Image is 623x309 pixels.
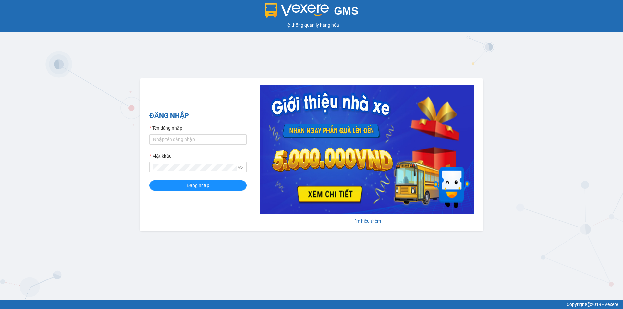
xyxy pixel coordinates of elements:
span: Đăng nhập [187,182,209,189]
div: Copyright 2019 - Vexere [5,301,618,308]
img: banner-0 [260,85,474,214]
div: Hệ thống quản lý hàng hóa [2,21,621,29]
input: Mật khẩu [153,164,237,171]
span: copyright [586,302,591,307]
h2: ĐĂNG NHẬP [149,111,247,121]
span: eye-invisible [238,165,243,170]
span: GMS [334,5,358,17]
input: Tên đăng nhập [149,134,247,145]
img: logo 2 [265,3,329,18]
label: Tên đăng nhập [149,125,182,132]
label: Mật khẩu [149,152,172,160]
a: GMS [265,10,359,15]
div: Tìm hiểu thêm [260,218,474,225]
button: Đăng nhập [149,180,247,191]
